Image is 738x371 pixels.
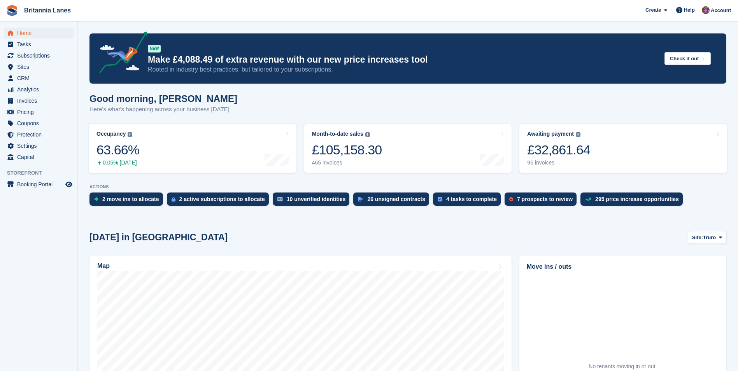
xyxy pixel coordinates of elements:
span: Storefront [7,169,77,177]
a: Occupancy 63.66% 0.05% [DATE] [89,124,296,173]
img: move_ins_to_allocate_icon-fdf77a2bb77ea45bf5b3d319d69a93e2d87916cf1d5bf7949dd705db3b84f3ca.svg [94,197,98,201]
span: Home [17,28,64,38]
a: 26 unsigned contracts [353,192,433,210]
div: 26 unsigned contracts [367,196,425,202]
button: Site: Truro [688,231,726,244]
img: stora-icon-8386f47178a22dfd0bd8f6a31ec36ba5ce8667c1dd55bd0f319d3a0aa187defe.svg [6,5,18,16]
div: £105,158.30 [312,142,382,158]
div: £32,861.64 [527,142,590,158]
a: menu [4,129,74,140]
div: 96 invoices [527,159,590,166]
div: 63.66% [96,142,139,158]
span: Capital [17,152,64,163]
span: CRM [17,73,64,84]
a: menu [4,118,74,129]
img: prospect-51fa495bee0391a8d652442698ab0144808aea92771e9ea1ae160a38d050c398.svg [509,197,513,201]
div: 10 unverified identities [287,196,346,202]
img: price_increase_opportunities-93ffe204e8149a01c8c9dc8f82e8f89637d9d84a8eef4429ea346261dce0b2c0.svg [585,198,591,201]
p: ACTIONS [89,184,726,189]
a: menu [4,95,74,106]
span: Tasks [17,39,64,50]
a: menu [4,84,74,95]
h2: Move ins / outs [527,262,719,271]
a: 2 move ins to allocate [89,192,167,210]
a: Month-to-date sales £105,158.30 465 invoices [304,124,512,173]
a: 2 active subscriptions to allocate [167,192,273,210]
h1: Good morning, [PERSON_NAME] [89,93,237,104]
div: NEW [148,45,161,52]
span: Pricing [17,107,64,117]
a: menu [4,39,74,50]
div: 4 tasks to complete [446,196,497,202]
span: Invoices [17,95,64,106]
a: 7 prospects to review [505,192,580,210]
span: Subscriptions [17,50,64,61]
span: Help [684,6,695,14]
span: Settings [17,140,64,151]
img: active_subscription_to_allocate_icon-d502201f5373d7db506a760aba3b589e785aa758c864c3986d89f69b8ff3... [172,197,175,202]
a: menu [4,152,74,163]
span: Sites [17,61,64,72]
a: menu [4,179,74,190]
img: contract_signature_icon-13c848040528278c33f63329250d36e43548de30e8caae1d1a13099fd9432cc5.svg [358,197,363,201]
img: task-75834270c22a3079a89374b754ae025e5fb1db73e45f91037f5363f120a921f8.svg [438,197,442,201]
span: Site: [692,234,703,241]
div: 7 prospects to review [517,196,573,202]
div: 2 active subscriptions to allocate [179,196,265,202]
span: Create [645,6,661,14]
div: No tenants moving in or out. [589,362,657,371]
div: 2 move ins to allocate [102,196,159,202]
span: Booking Portal [17,179,64,190]
img: verify_identity-adf6edd0f0f0b5bbfe63781bf79b02c33cf7c696d77639b501bdc392416b5a36.svg [277,197,283,201]
div: Awaiting payment [527,131,574,137]
img: icon-info-grey-7440780725fd019a000dd9b08b2336e03edf1995a4989e88bcd33f0948082b44.svg [576,132,580,137]
p: Here's what's happening across your business [DATE] [89,105,237,114]
h2: [DATE] in [GEOGRAPHIC_DATA] [89,232,228,243]
span: Truro [703,234,716,241]
span: Account [711,7,731,14]
div: 0.05% [DATE] [96,159,139,166]
a: 10 unverified identities [273,192,354,210]
h2: Map [97,262,110,269]
a: menu [4,73,74,84]
a: menu [4,28,74,38]
div: 465 invoices [312,159,382,166]
img: Andy Collier [702,6,710,14]
a: menu [4,140,74,151]
a: 4 tasks to complete [433,192,505,210]
button: Check it out → [664,52,711,65]
div: Occupancy [96,131,126,137]
div: 295 price increase opportunities [595,196,679,202]
span: Analytics [17,84,64,95]
span: Coupons [17,118,64,129]
a: Awaiting payment £32,861.64 96 invoices [519,124,727,173]
img: icon-info-grey-7440780725fd019a000dd9b08b2336e03edf1995a4989e88bcd33f0948082b44.svg [128,132,132,137]
a: Preview store [64,180,74,189]
a: menu [4,107,74,117]
img: price-adjustments-announcement-icon-8257ccfd72463d97f412b2fc003d46551f7dbcb40ab6d574587a9cd5c0d94... [93,31,147,76]
a: menu [4,61,74,72]
a: 295 price increase opportunities [580,192,687,210]
p: Make £4,088.49 of extra revenue with our new price increases tool [148,54,658,65]
p: Rooted in industry best practices, but tailored to your subscriptions. [148,65,658,74]
a: Britannia Lanes [21,4,74,17]
img: icon-info-grey-7440780725fd019a000dd9b08b2336e03edf1995a4989e88bcd33f0948082b44.svg [365,132,370,137]
span: Protection [17,129,64,140]
a: menu [4,50,74,61]
div: Month-to-date sales [312,131,363,137]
